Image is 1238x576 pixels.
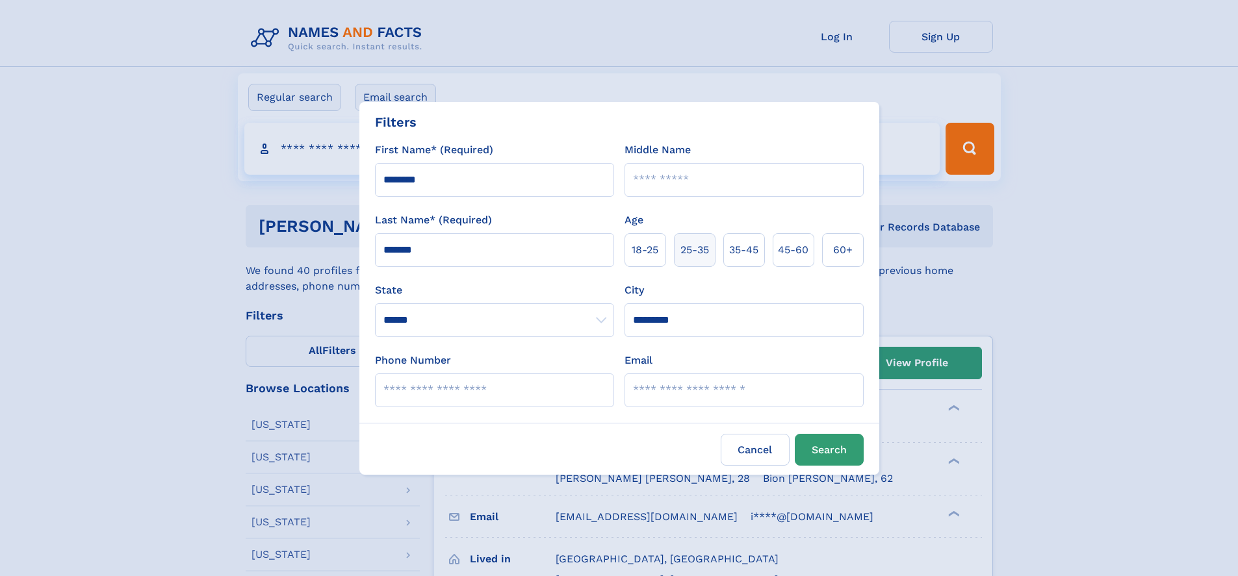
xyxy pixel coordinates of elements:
span: 35‑45 [729,242,758,258]
label: Last Name* (Required) [375,212,492,228]
span: 60+ [833,242,853,258]
button: Search [795,434,864,466]
label: Middle Name [625,142,691,158]
div: Filters [375,112,417,132]
label: City [625,282,644,298]
span: 25‑35 [680,242,709,258]
label: Cancel [721,434,790,466]
label: First Name* (Required) [375,142,493,158]
span: 18‑25 [632,242,658,258]
label: Email [625,353,652,368]
label: Phone Number [375,353,451,368]
label: Age [625,212,643,228]
span: 45‑60 [778,242,808,258]
label: State [375,282,614,298]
